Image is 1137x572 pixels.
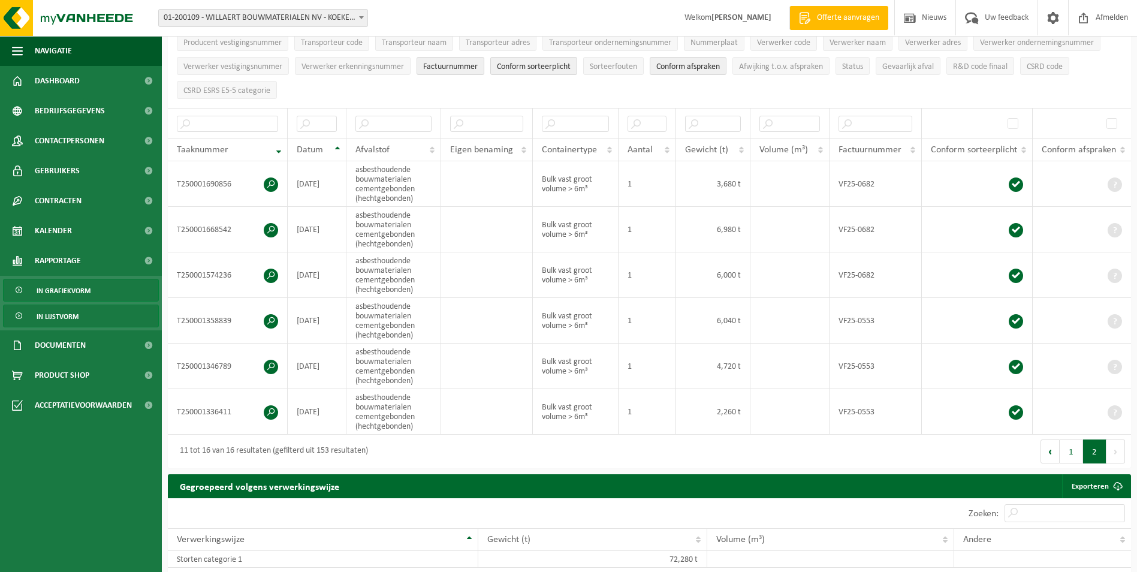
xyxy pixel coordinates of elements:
span: Afwijking t.o.v. afspraken [739,62,823,71]
a: In grafiekvorm [3,279,159,302]
button: Gevaarlijk afval : Activate to sort [876,57,940,75]
td: 3,680 t [676,161,750,207]
span: Contracten [35,186,82,216]
span: Containertype [542,145,597,155]
span: CSRD ESRS E5-5 categorie [183,86,270,95]
span: Sorteerfouten [590,62,637,71]
span: Producent vestigingsnummer [183,38,282,47]
span: Kalender [35,216,72,246]
span: Transporteur naam [382,38,447,47]
span: Rapportage [35,246,81,276]
span: Eigen benaming [450,145,513,155]
td: Bulk vast groot volume > 6m³ [533,252,618,298]
td: [DATE] [288,389,346,435]
td: [DATE] [288,207,346,252]
span: CSRD code [1027,62,1063,71]
td: asbesthoudende bouwmaterialen cementgebonden (hechtgebonden) [346,161,441,207]
span: Datum [297,145,323,155]
span: Factuurnummer [423,62,478,71]
span: 01-200109 - WILLAERT BOUWMATERIALEN NV - KOEKELARE [159,10,367,26]
a: Offerte aanvragen [789,6,888,30]
span: Verwerker vestigingsnummer [183,62,282,71]
span: Bedrijfsgegevens [35,96,105,126]
button: Verwerker codeVerwerker code: Activate to sort [750,33,817,51]
label: Zoeken: [969,509,999,519]
td: 1 [619,252,676,298]
button: Verwerker ondernemingsnummerVerwerker ondernemingsnummer: Activate to sort [973,33,1100,51]
td: VF25-0553 [830,389,922,435]
button: CSRD ESRS E5-5 categorieCSRD ESRS E5-5 categorie: Activate to sort [177,81,277,99]
td: 4,720 t [676,344,750,389]
span: In lijstvorm [37,305,79,328]
td: Bulk vast groot volume > 6m³ [533,161,618,207]
span: Conform sorteerplicht [497,62,571,71]
span: Transporteur adres [466,38,530,47]
span: Documenten [35,330,86,360]
td: Bulk vast groot volume > 6m³ [533,344,618,389]
a: Exporteren [1062,474,1130,498]
span: Verwerker naam [830,38,886,47]
span: Taaknummer [177,145,228,155]
td: 1 [619,207,676,252]
td: T250001358839 [168,298,288,344]
td: Bulk vast groot volume > 6m³ [533,298,618,344]
td: asbesthoudende bouwmaterialen cementgebonden (hechtgebonden) [346,207,441,252]
td: [DATE] [288,298,346,344]
span: Volume (m³) [716,535,765,544]
span: Conform sorteerplicht [931,145,1017,155]
td: asbesthoudende bouwmaterialen cementgebonden (hechtgebonden) [346,389,441,435]
td: [DATE] [288,252,346,298]
td: Storten categorie 1 [168,551,478,568]
span: Verwerker adres [905,38,961,47]
td: 1 [619,298,676,344]
td: 1 [619,344,676,389]
td: VF25-0682 [830,252,922,298]
button: Conform afspraken : Activate to sort [650,57,726,75]
td: Bulk vast groot volume > 6m³ [533,207,618,252]
span: Verwerker code [757,38,810,47]
button: Conform sorteerplicht : Activate to sort [490,57,577,75]
span: Gewicht (t) [487,535,530,544]
td: 1 [619,389,676,435]
td: 6,000 t [676,252,750,298]
td: 2,260 t [676,389,750,435]
td: Bulk vast groot volume > 6m³ [533,389,618,435]
button: Transporteur adresTransporteur adres: Activate to sort [459,33,536,51]
a: In lijstvorm [3,305,159,327]
div: 11 tot 16 van 16 resultaten (gefilterd uit 153 resultaten) [174,441,368,462]
td: T250001668542 [168,207,288,252]
button: Afwijking t.o.v. afsprakenAfwijking t.o.v. afspraken: Activate to sort [732,57,830,75]
span: Gebruikers [35,156,80,186]
span: R&D code finaal [953,62,1008,71]
td: [DATE] [288,344,346,389]
span: 01-200109 - WILLAERT BOUWMATERIALEN NV - KOEKELARE [158,9,368,27]
span: Contactpersonen [35,126,104,156]
strong: [PERSON_NAME] [711,13,771,22]
span: Status [842,62,863,71]
span: Verwerkingswijze [177,535,245,544]
span: Nummerplaat [690,38,738,47]
span: Volume (m³) [759,145,808,155]
span: Gewicht (t) [685,145,728,155]
td: asbesthoudende bouwmaterialen cementgebonden (hechtgebonden) [346,252,441,298]
button: 1 [1060,439,1083,463]
span: Gevaarlijk afval [882,62,934,71]
span: Conform afspraken [656,62,720,71]
button: Verwerker adresVerwerker adres: Activate to sort [898,33,967,51]
td: asbesthoudende bouwmaterialen cementgebonden (hechtgebonden) [346,344,441,389]
button: Transporteur ondernemingsnummerTransporteur ondernemingsnummer : Activate to sort [542,33,678,51]
td: T250001690856 [168,161,288,207]
span: Andere [963,535,991,544]
span: Product Shop [35,360,89,390]
td: 6,980 t [676,207,750,252]
span: In grafiekvorm [37,279,91,302]
button: 2 [1083,439,1106,463]
td: 72,280 t [478,551,707,568]
span: Verwerker ondernemingsnummer [980,38,1094,47]
td: asbesthoudende bouwmaterialen cementgebonden (hechtgebonden) [346,298,441,344]
button: Verwerker naamVerwerker naam: Activate to sort [823,33,892,51]
button: NummerplaatNummerplaat: Activate to sort [684,33,744,51]
span: Transporteur code [301,38,363,47]
button: SorteerfoutenSorteerfouten: Activate to sort [583,57,644,75]
button: CSRD codeCSRD code: Activate to sort [1020,57,1069,75]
